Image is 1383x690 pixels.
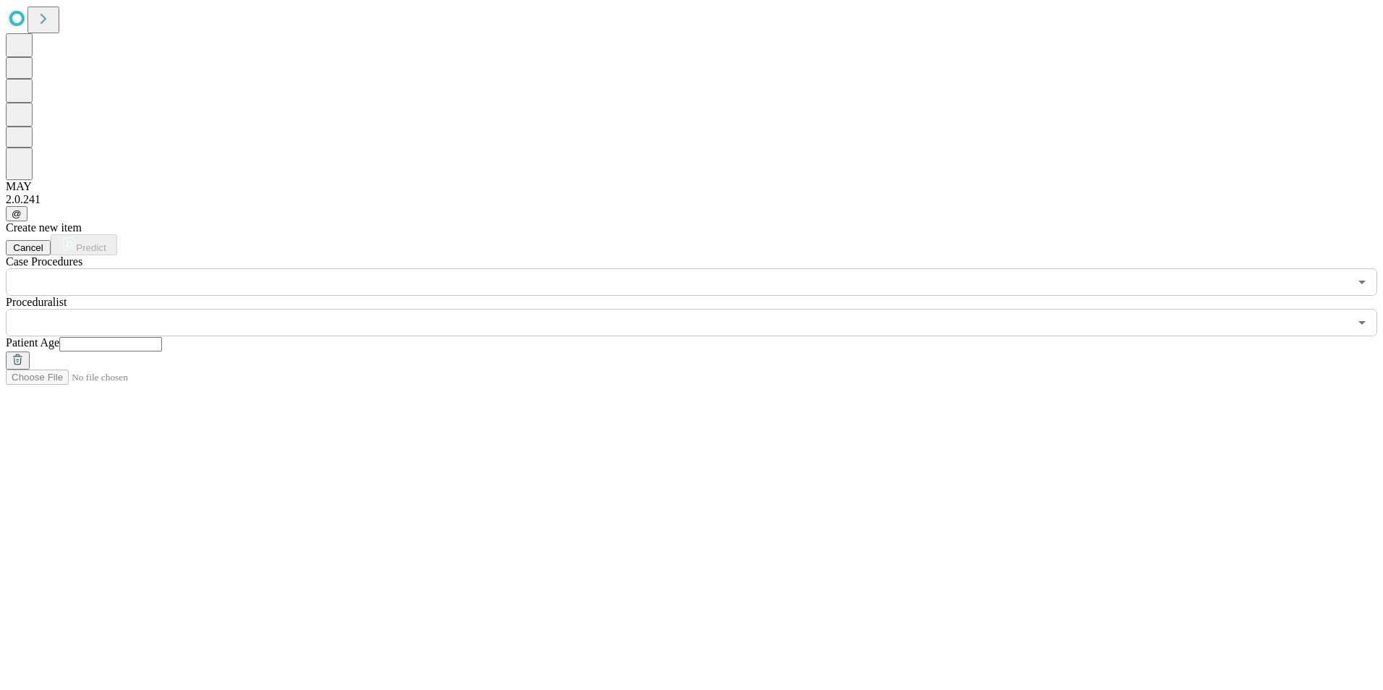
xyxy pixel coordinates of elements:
span: Create new item [6,221,82,234]
span: Scheduled Procedure [6,255,82,268]
button: Cancel [6,240,51,255]
button: Open [1352,272,1372,292]
span: @ [12,208,22,219]
button: Predict [51,234,117,255]
div: 2.0.241 [6,193,1377,206]
span: Cancel [13,242,43,253]
span: Patient Age [6,336,59,349]
span: Predict [76,242,106,253]
div: MAY [6,180,1377,193]
button: Open [1352,312,1372,333]
span: Proceduralist [6,296,67,308]
button: @ [6,206,27,221]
